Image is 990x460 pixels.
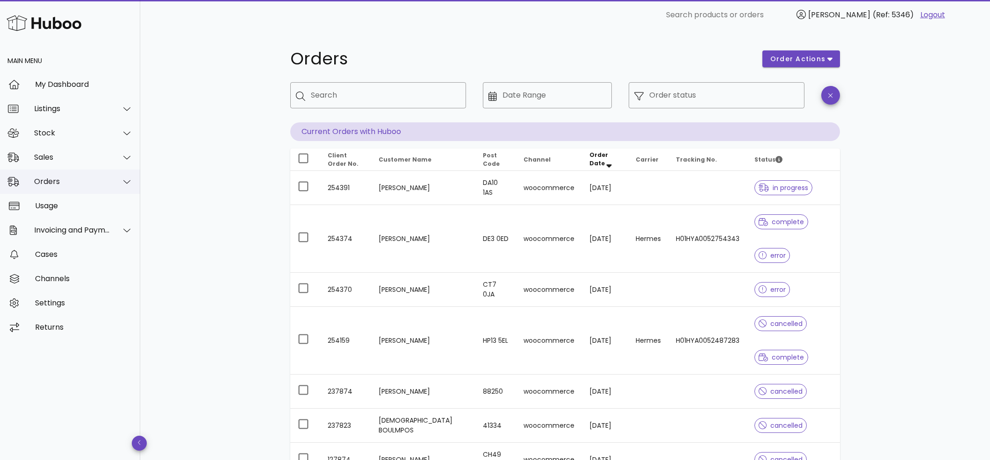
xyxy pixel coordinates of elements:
[754,156,782,163] span: Status
[668,149,747,171] th: Tracking No.
[582,273,628,307] td: [DATE]
[628,307,668,375] td: Hermes
[371,205,475,273] td: [PERSON_NAME]
[371,375,475,409] td: [PERSON_NAME]
[35,323,133,332] div: Returns
[582,171,628,205] td: [DATE]
[628,205,668,273] td: Hermes
[320,307,371,375] td: 254159
[516,375,582,409] td: woocommerce
[668,205,747,273] td: H01HYA0052754343
[290,122,840,141] p: Current Orders with Huboo
[34,128,110,137] div: Stock
[34,104,110,113] div: Listings
[516,307,582,375] td: woocommerce
[320,273,371,307] td: 254370
[475,409,517,443] td: 41334
[475,171,517,205] td: DA10 1AS
[516,273,582,307] td: woocommerce
[524,156,551,163] span: Channel
[371,409,475,443] td: [DEMOGRAPHIC_DATA] BOULMPOS
[35,250,133,259] div: Cases
[759,422,803,429] span: cancelled
[290,50,751,67] h1: Orders
[582,149,628,171] th: Order Date: Sorted descending. Activate to remove sorting.
[475,307,517,375] td: HP13 5EL
[676,156,717,163] span: Tracking No.
[371,307,475,375] td: [PERSON_NAME]
[920,9,945,21] a: Logout
[475,273,517,307] td: CT7 0JA
[379,156,431,163] span: Customer Name
[371,149,475,171] th: Customer Name
[516,409,582,443] td: woocommerce
[34,153,110,162] div: Sales
[475,149,517,171] th: Post Code
[35,274,133,283] div: Channels
[582,205,628,273] td: [DATE]
[371,171,475,205] td: [PERSON_NAME]
[759,354,804,361] span: complete
[759,184,808,191] span: in progress
[475,375,517,409] td: 88250
[582,375,628,409] td: [DATE]
[747,149,840,171] th: Status
[34,177,110,186] div: Orders
[759,388,803,395] span: cancelled
[628,149,668,171] th: Carrier
[762,50,840,67] button: order actions
[582,307,628,375] td: [DATE]
[873,9,914,20] span: (Ref: 5346)
[320,149,371,171] th: Client Order No.
[668,307,747,375] td: H01HYA0052487283
[483,151,500,168] span: Post Code
[759,320,803,327] span: cancelled
[35,80,133,89] div: My Dashboard
[582,409,628,443] td: [DATE]
[759,286,786,293] span: error
[475,205,517,273] td: DE3 0ED
[759,219,804,225] span: complete
[320,171,371,205] td: 254391
[636,156,659,163] span: Carrier
[516,171,582,205] td: woocommerce
[328,151,359,168] span: Client Order No.
[320,205,371,273] td: 254374
[589,151,608,167] span: Order Date
[35,298,133,307] div: Settings
[770,54,826,64] span: order actions
[759,252,786,259] span: error
[34,226,110,234] div: Invoicing and Payments
[320,375,371,409] td: 237874
[7,13,81,33] img: Huboo Logo
[320,409,371,443] td: 237823
[516,205,582,273] td: woocommerce
[808,9,870,20] span: [PERSON_NAME]
[35,201,133,210] div: Usage
[371,273,475,307] td: [PERSON_NAME]
[516,149,582,171] th: Channel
